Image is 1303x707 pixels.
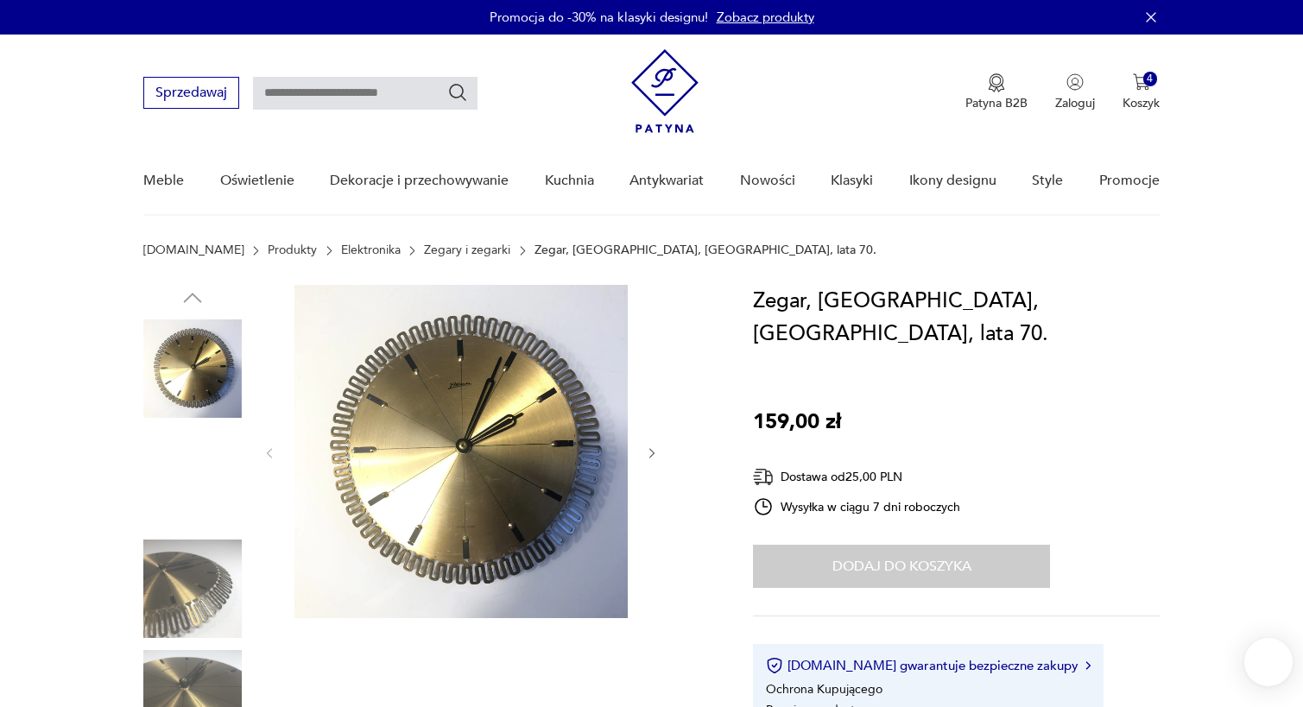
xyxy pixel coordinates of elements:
[1055,73,1095,111] button: Zaloguj
[909,148,996,214] a: Ikony designu
[294,285,628,618] img: Zdjęcie produktu Zegar, Atlanta, Niemcy, lata 70.
[143,77,239,109] button: Sprzedawaj
[965,73,1028,111] button: Patyna B2B
[965,73,1028,111] a: Ikona medaluPatyna B2B
[717,9,814,26] a: Zobacz produkty
[534,243,876,257] p: Zegar, [GEOGRAPHIC_DATA], [GEOGRAPHIC_DATA], lata 70.
[1066,73,1084,91] img: Ikonka użytkownika
[740,148,795,214] a: Nowości
[766,657,783,674] img: Ikona certyfikatu
[1244,638,1293,686] iframe: Smartsupp widget button
[330,148,509,214] a: Dekoracje i przechowywanie
[753,466,960,488] div: Dostawa od 25,00 PLN
[1133,73,1150,91] img: Ikona koszyka
[753,285,1160,350] h1: Zegar, [GEOGRAPHIC_DATA], [GEOGRAPHIC_DATA], lata 70.
[490,9,708,26] p: Promocja do -30% na klasyki designu!
[1143,72,1158,86] div: 4
[629,148,704,214] a: Antykwariat
[1032,148,1063,214] a: Style
[143,148,184,214] a: Meble
[988,73,1005,92] img: Ikona medalu
[341,243,401,257] a: Elektronika
[143,540,242,638] img: Zdjęcie produktu Zegar, Atlanta, Niemcy, lata 70.
[753,406,841,439] p: 159,00 zł
[1099,148,1160,214] a: Promocje
[143,430,242,528] img: Zdjęcie produktu Zegar, Atlanta, Niemcy, lata 70.
[631,49,699,133] img: Patyna - sklep z meblami i dekoracjami vintage
[1055,95,1095,111] p: Zaloguj
[965,95,1028,111] p: Patyna B2B
[268,243,317,257] a: Produkty
[143,88,239,100] a: Sprzedawaj
[424,243,510,257] a: Zegary i zegarki
[447,82,468,103] button: Szukaj
[831,148,873,214] a: Klasyki
[1085,661,1091,670] img: Ikona strzałki w prawo
[766,657,1090,674] button: [DOMAIN_NAME] gwarantuje bezpieczne zakupy
[143,319,242,418] img: Zdjęcie produktu Zegar, Atlanta, Niemcy, lata 70.
[143,243,244,257] a: [DOMAIN_NAME]
[766,681,882,698] li: Ochrona Kupującego
[545,148,594,214] a: Kuchnia
[753,496,960,517] div: Wysyłka w ciągu 7 dni roboczych
[1123,73,1160,111] button: 4Koszyk
[753,466,774,488] img: Ikona dostawy
[220,148,294,214] a: Oświetlenie
[1123,95,1160,111] p: Koszyk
